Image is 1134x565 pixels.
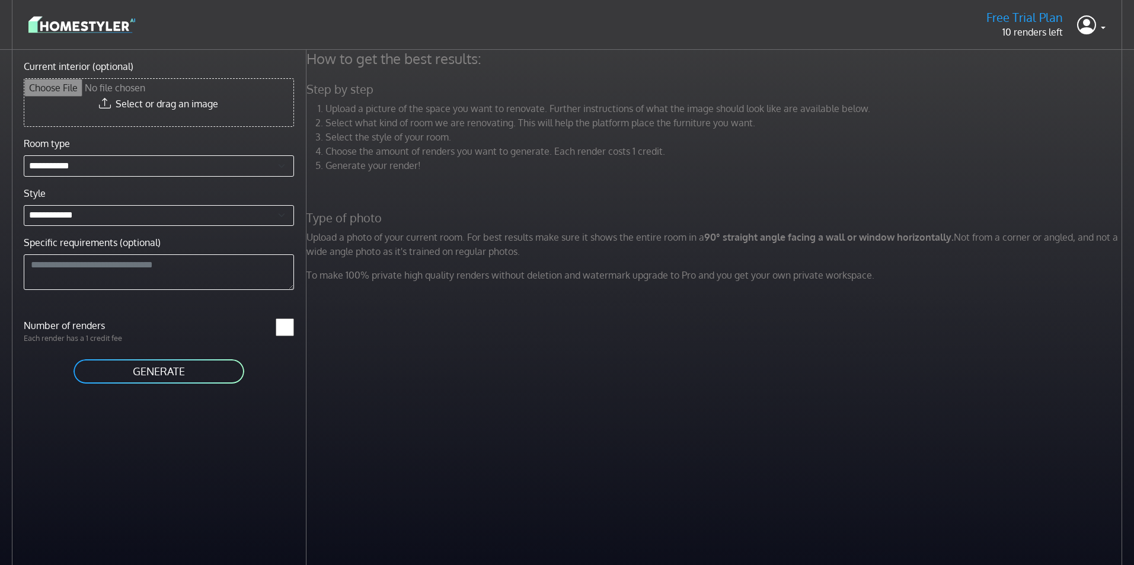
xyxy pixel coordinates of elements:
li: Upload a picture of the space you want to renovate. Further instructions of what the image should... [325,101,1126,116]
li: Choose the amount of renders you want to generate. Each render costs 1 credit. [325,144,1126,158]
label: Style [24,186,46,200]
h4: How to get the best results: [299,50,1133,68]
li: Select the style of your room. [325,130,1126,144]
h5: Step by step [299,82,1133,97]
p: Upload a photo of your current room. For best results make sure it shows the entire room in a Not... [299,230,1133,258]
p: 10 renders left [986,25,1063,39]
label: Current interior (optional) [24,59,133,74]
img: logo-3de290ba35641baa71223ecac5eacb59cb85b4c7fdf211dc9aaecaaee71ea2f8.svg [28,14,135,35]
p: To make 100% private high quality renders without deletion and watermark upgrade to Pro and you g... [299,268,1133,282]
h5: Type of photo [299,210,1133,225]
label: Specific requirements (optional) [24,235,161,250]
button: GENERATE [72,358,245,385]
label: Number of renders [17,318,159,333]
label: Room type [24,136,70,151]
p: Each render has a 1 credit fee [17,333,159,344]
h5: Free Trial Plan [986,10,1063,25]
strong: 90° straight angle facing a wall or window horizontally. [704,231,954,243]
li: Generate your render! [325,158,1126,173]
li: Select what kind of room we are renovating. This will help the platform place the furniture you w... [325,116,1126,130]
